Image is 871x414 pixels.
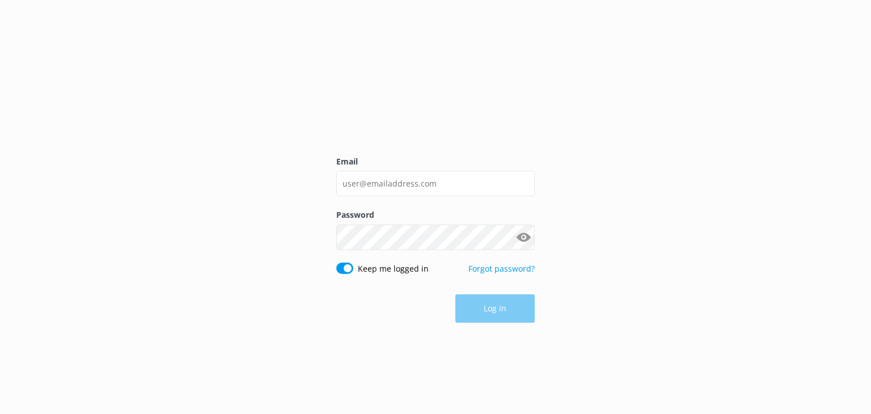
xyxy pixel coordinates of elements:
[336,171,535,196] input: user@emailaddress.com
[336,155,535,168] label: Email
[336,209,535,221] label: Password
[512,226,535,248] button: Show password
[468,263,535,274] a: Forgot password?
[358,263,429,275] label: Keep me logged in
